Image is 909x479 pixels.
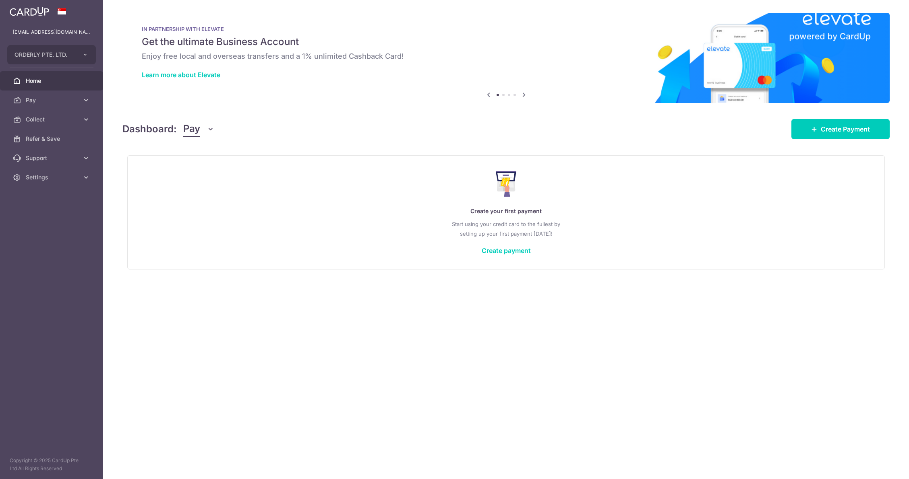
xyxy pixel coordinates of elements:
p: Create your first payment [144,206,868,216]
a: Create Payment [791,119,890,139]
span: Support [26,154,79,162]
img: CardUp [10,6,49,16]
span: Settings [26,173,79,181]
span: Pay [26,96,79,104]
img: Make Payment [496,171,516,197]
h6: Enjoy free local and overseas transfers and a 1% unlimited Cashback Card! [142,51,870,61]
h4: Dashboard: [122,122,177,136]
span: Home [26,77,79,85]
img: Renovation banner [122,13,890,103]
span: Refer & Save [26,135,79,143]
p: IN PARTNERSHIP WITH ELEVATE [142,26,870,32]
p: [EMAIL_ADDRESS][DOMAIN_NAME] [13,28,90,36]
span: Pay [183,121,200,137]
iframe: Opens a widget where you can find more information [857,455,901,475]
button: ORDERLY PTE. LTD. [7,45,96,64]
a: Create payment [482,247,531,255]
a: Learn more about Elevate [142,71,220,79]
button: Pay [183,121,214,137]
p: Start using your credit card to the fullest by setting up your first payment [DATE]! [144,219,868,238]
span: ORDERLY PTE. LTD. [14,51,74,59]
span: Create Payment [821,124,870,134]
span: Collect [26,115,79,123]
h5: Get the ultimate Business Account [142,35,870,48]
